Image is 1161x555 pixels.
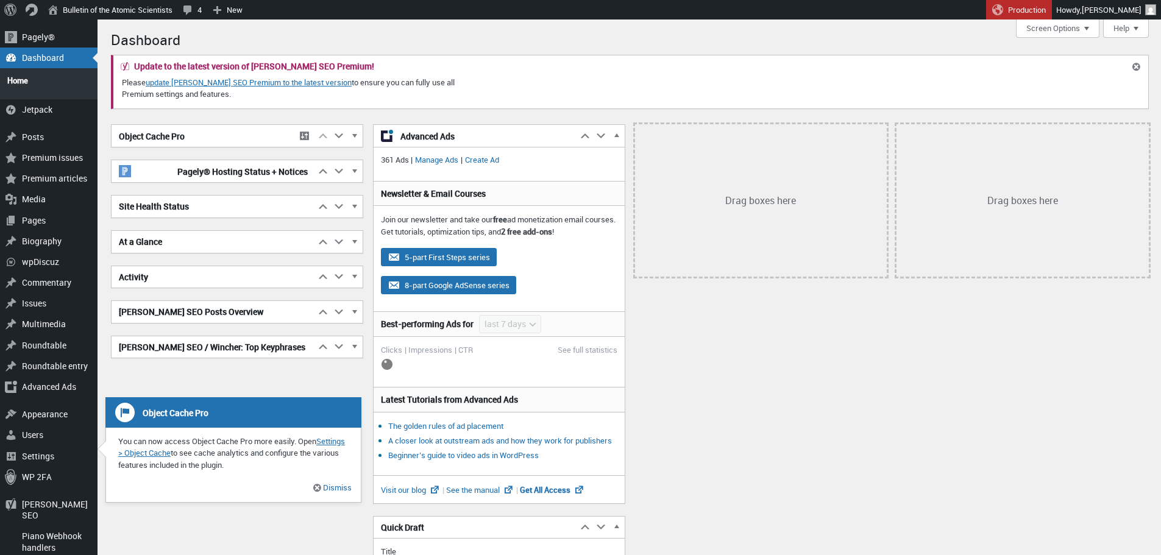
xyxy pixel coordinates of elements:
a: Get All Access [520,484,585,495]
a: update [PERSON_NAME] SEO Premium to the latest version [146,77,352,88]
h2: Update to the latest version of [PERSON_NAME] SEO Premium! [134,62,374,71]
a: Dismiss [321,482,352,493]
a: A closer look at outstream ads and how they work for publishers [388,435,612,446]
h3: Object Cache Pro [105,397,361,428]
p: Join our newsletter and take our ad monetization email courses. Get tutorials, optimization tips,... [381,214,617,238]
a: The golden rules of ad placement [388,420,503,431]
h1: Dashboard [111,26,1149,52]
button: Help [1103,19,1149,38]
a: Visit our blog [381,484,446,495]
strong: free [493,214,507,225]
img: pagely-w-on-b20x20.png [119,165,131,177]
button: 8-part Google AdSense series [381,276,516,294]
a: Beginner’s guide to video ads in WordPress [388,450,539,461]
h3: Latest Tutorials from Advanced Ads [381,394,617,406]
button: Screen Options [1016,19,1099,38]
a: See the manual [446,484,520,495]
button: 5-part First Steps series [381,248,497,266]
h2: Pagely® Hosting Status + Notices [112,160,315,182]
span: Advanced Ads [400,130,570,143]
h3: Newsletter & Email Courses [381,188,617,200]
h3: Best-performing Ads for [381,318,474,330]
h2: Site Health Status [112,196,315,217]
h2: Activity [112,266,315,288]
h2: At a Glance [112,231,315,253]
span: Quick Draft [381,521,424,534]
span: [PERSON_NAME] [1082,4,1141,15]
p: 361 Ads | | [381,154,617,166]
a: Manage Ads [413,154,461,165]
img: loading [381,358,393,370]
h2: [PERSON_NAME] SEO Posts Overview [112,301,315,323]
p: You can now access Object Cache Pro more easily. Open to see cache analytics and configure the va... [106,436,361,472]
a: Settings > Object Cache [118,436,345,459]
p: Please to ensure you can fully use all Premium settings and features. [121,76,489,101]
strong: 2 free add-ons [501,226,552,237]
h2: [PERSON_NAME] SEO / Wincher: Top Keyphrases [112,336,315,358]
a: Create Ad [463,154,502,165]
h2: Object Cache Pro [112,125,293,147]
